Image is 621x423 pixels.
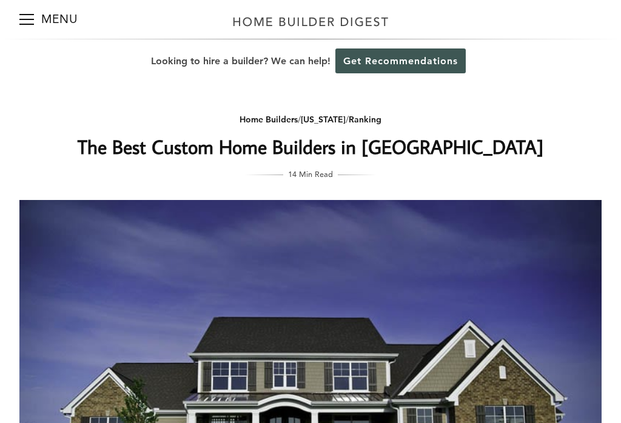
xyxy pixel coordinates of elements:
[227,10,394,33] img: Home Builder Digest
[301,114,346,125] a: [US_STATE]
[240,114,298,125] a: Home Builders
[335,48,466,73] a: Get Recommendations
[349,114,381,125] a: Ranking
[19,19,34,20] span: Menu
[69,112,552,127] div: / /
[69,132,552,161] h1: The Best Custom Home Builders in [GEOGRAPHIC_DATA]
[288,167,333,181] span: 14 Min Read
